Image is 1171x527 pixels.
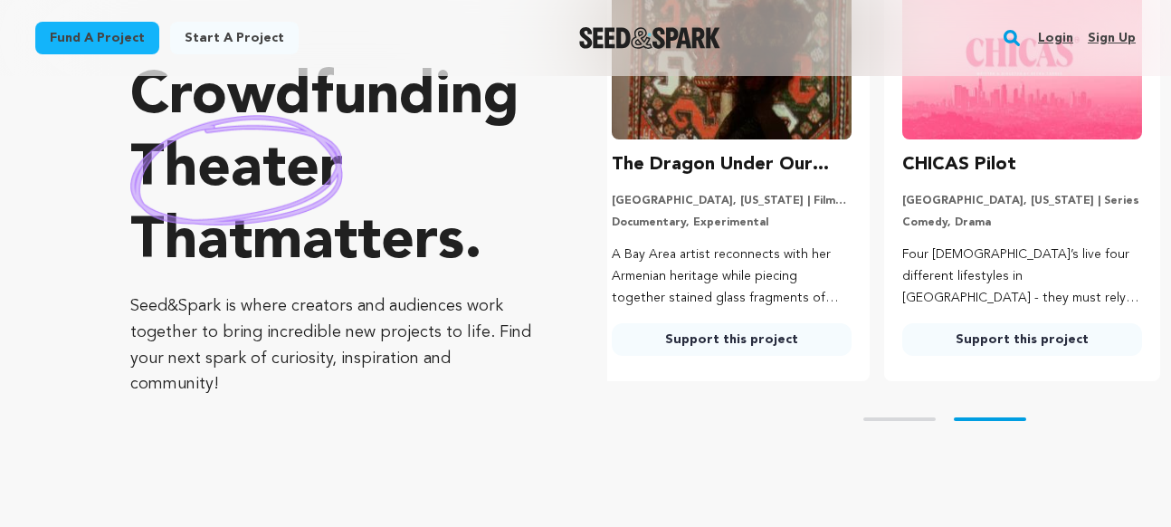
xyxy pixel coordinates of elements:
[35,22,159,54] a: Fund a project
[579,27,721,49] img: Seed&Spark Logo Dark Mode
[902,194,1142,208] p: [GEOGRAPHIC_DATA], [US_STATE] | Series
[612,244,852,309] p: A Bay Area artist reconnects with her Armenian heritage while piecing together stained glass frag...
[130,62,535,279] p: Crowdfunding that .
[170,22,299,54] a: Start a project
[252,214,464,272] span: matters
[902,323,1142,356] a: Support this project
[902,150,1016,179] h3: CHICAS Pilot
[130,115,343,225] img: hand sketched image
[612,216,852,230] p: Documentary, Experimental
[902,244,1142,309] p: Four [DEMOGRAPHIC_DATA]’s live four different lifestyles in [GEOGRAPHIC_DATA] - they must rely on...
[612,323,852,356] a: Support this project
[1038,24,1073,53] a: Login
[1088,24,1136,53] a: Sign up
[579,27,721,49] a: Seed&Spark Homepage
[130,293,535,398] p: Seed&Spark is where creators and audiences work together to bring incredible new projects to life...
[612,194,852,208] p: [GEOGRAPHIC_DATA], [US_STATE] | Film Feature
[902,216,1142,230] p: Comedy, Drama
[612,150,852,179] h3: The Dragon Under Our Feet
